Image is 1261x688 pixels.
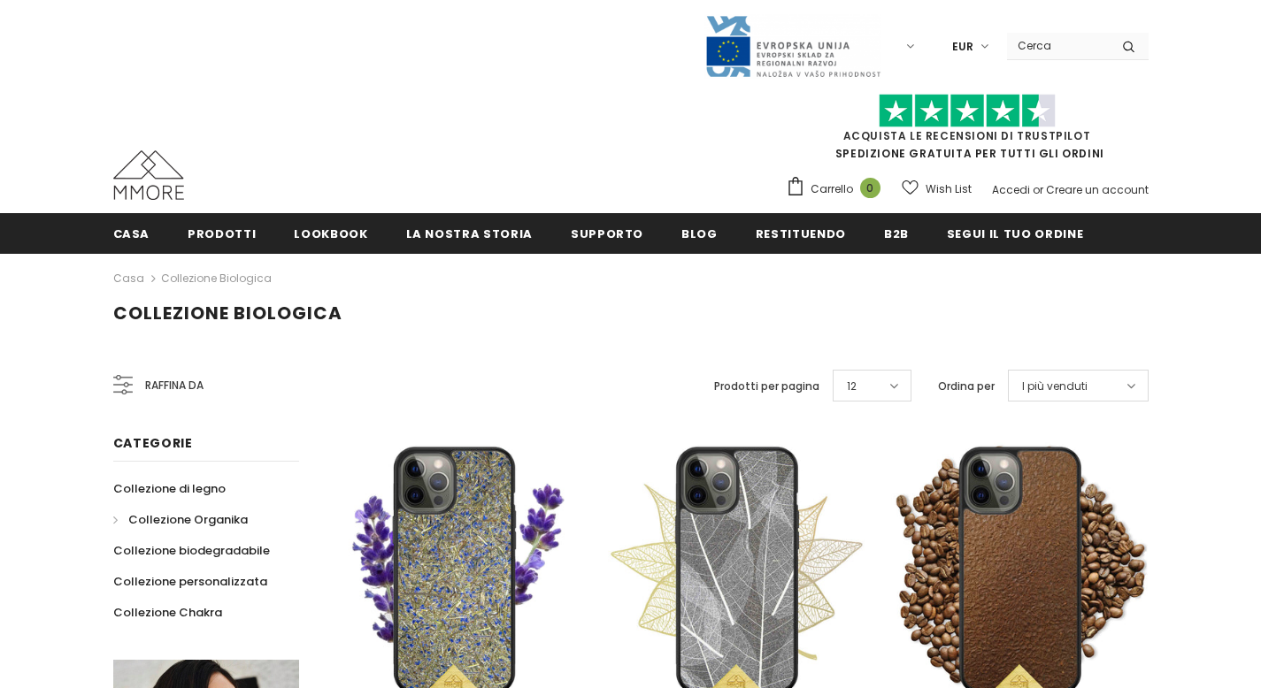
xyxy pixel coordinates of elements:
a: Collezione Organika [113,504,248,535]
span: supporto [571,226,643,242]
label: Ordina per [938,378,995,395]
a: Prodotti [188,213,256,253]
a: Casa [113,268,144,289]
a: Lookbook [294,213,367,253]
img: Casi MMORE [113,150,184,200]
span: Collezione Organika [128,511,248,528]
span: or [1033,182,1043,197]
span: Collezione personalizzata [113,573,267,590]
a: Casa [113,213,150,253]
span: Raffina da [145,376,204,395]
input: Search Site [1007,33,1109,58]
span: Carrello [811,180,853,198]
span: 0 [860,178,880,198]
span: Prodotti [188,226,256,242]
span: Restituendo [756,226,846,242]
span: Casa [113,226,150,242]
a: La nostra storia [406,213,533,253]
a: Carrello 0 [786,176,889,203]
a: Javni Razpis [704,38,881,53]
a: Collezione Chakra [113,597,222,628]
a: supporto [571,213,643,253]
a: Acquista le recensioni di TrustPilot [843,128,1091,143]
a: Creare un account [1046,182,1149,197]
span: Categorie [113,434,193,452]
img: Javni Razpis [704,14,881,79]
span: Collezione di legno [113,480,226,497]
span: Blog [681,226,718,242]
a: Accedi [992,182,1030,197]
a: Blog [681,213,718,253]
span: Collezione biodegradabile [113,542,270,559]
span: Collezione Chakra [113,604,222,621]
label: Prodotti per pagina [714,378,819,395]
span: La nostra storia [406,226,533,242]
a: Collezione personalizzata [113,566,267,597]
a: Segui il tuo ordine [947,213,1083,253]
img: Fidati di Pilot Stars [879,94,1056,128]
span: Segui il tuo ordine [947,226,1083,242]
span: EUR [952,38,973,56]
span: SPEDIZIONE GRATUITA PER TUTTI GLI ORDINI [786,102,1149,161]
a: Wish List [902,173,972,204]
a: Collezione di legno [113,473,226,504]
span: Collezione biologica [113,301,342,325]
span: Wish List [926,180,972,198]
a: B2B [884,213,909,253]
a: Collezione biologica [161,271,272,286]
span: 12 [847,378,857,395]
a: Collezione biodegradabile [113,535,270,566]
span: Lookbook [294,226,367,242]
a: Restituendo [756,213,846,253]
span: B2B [884,226,909,242]
span: I più venduti [1022,378,1088,395]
